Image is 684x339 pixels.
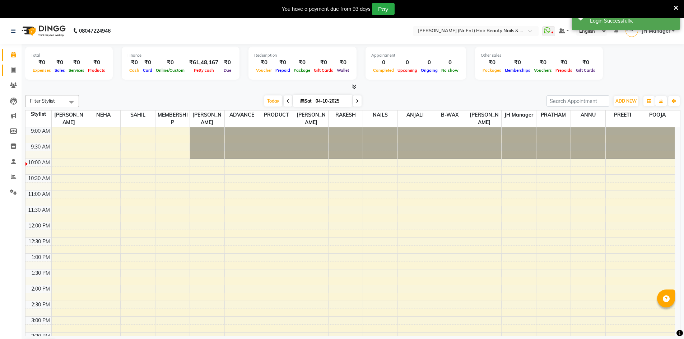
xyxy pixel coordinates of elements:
[141,68,154,73] span: Card
[30,269,51,277] div: 1:30 PM
[86,68,107,73] span: Products
[30,285,51,293] div: 2:00 PM
[335,58,351,67] div: ₹0
[27,190,51,198] div: 11:00 AM
[274,68,292,73] span: Prepaid
[31,68,53,73] span: Expenses
[67,58,86,67] div: ₹0
[371,68,396,73] span: Completed
[27,238,51,245] div: 12:30 PM
[574,68,597,73] span: Gift Cards
[86,58,107,67] div: ₹0
[221,58,234,67] div: ₹0
[282,5,371,13] div: You have a payment due from 93 days
[372,3,395,15] button: Pay
[396,58,419,67] div: 0
[312,68,335,73] span: Gift Cards
[225,110,259,119] span: ADVANCE
[292,58,312,67] div: ₹0
[419,68,439,73] span: Ongoing
[222,68,233,73] span: Due
[31,58,53,67] div: ₹0
[554,58,574,67] div: ₹0
[439,68,460,73] span: No show
[154,58,186,67] div: ₹0
[467,110,501,127] span: [PERSON_NAME]
[503,68,532,73] span: Memberships
[313,96,349,107] input: 2025-10-04
[190,110,224,127] span: [PERSON_NAME]
[264,95,282,107] span: Today
[292,68,312,73] span: Package
[127,58,141,67] div: ₹0
[329,110,363,119] span: RAKESH
[640,110,675,119] span: POOJA
[25,110,51,118] div: Stylist
[419,58,439,67] div: 0
[30,301,51,309] div: 2:30 PM
[502,110,536,119] span: JH Manager
[121,110,155,119] span: SAHIL
[274,58,292,67] div: ₹0
[614,96,638,106] button: ADD NEW
[127,52,234,58] div: Finance
[254,58,274,67] div: ₹0
[29,143,51,151] div: 9:30 AM
[30,98,55,104] span: Filter Stylist
[574,58,597,67] div: ₹0
[439,58,460,67] div: 0
[27,159,51,166] div: 10:00 AM
[79,21,111,41] b: 08047224946
[294,110,328,127] span: [PERSON_NAME]
[546,95,609,107] input: Search Appointment
[299,98,313,104] span: Sat
[254,52,351,58] div: Redemption
[312,58,335,67] div: ₹0
[27,222,51,230] div: 12:00 PM
[154,68,186,73] span: Online/Custom
[18,21,68,41] img: logo
[192,68,216,73] span: Petty cash
[52,110,86,127] span: [PERSON_NAME]
[363,110,397,119] span: NAILS
[371,52,460,58] div: Appointment
[141,58,154,67] div: ₹0
[536,110,571,119] span: PRATHAM
[481,68,503,73] span: Packages
[335,68,351,73] span: Wallet
[590,17,674,25] div: Login Successfully.
[27,175,51,182] div: 10:30 AM
[481,58,503,67] div: ₹0
[432,110,466,119] span: B-WAX
[53,58,67,67] div: ₹0
[554,68,574,73] span: Prepaids
[571,110,605,119] span: ANNU
[127,68,141,73] span: Cash
[86,110,120,119] span: NEHA
[27,206,51,214] div: 11:30 AM
[532,58,554,67] div: ₹0
[615,98,637,104] span: ADD NEW
[625,24,638,37] img: JH Manager
[155,110,190,127] span: MEMBERSHIP
[67,68,86,73] span: Services
[503,58,532,67] div: ₹0
[29,127,51,135] div: 9:00 AM
[532,68,554,73] span: Vouchers
[30,254,51,261] div: 1:00 PM
[30,317,51,324] div: 3:00 PM
[186,58,221,67] div: ₹61,48,167
[53,68,67,73] span: Sales
[398,110,432,119] span: ANJALI
[481,52,597,58] div: Other sales
[371,58,396,67] div: 0
[31,52,107,58] div: Total
[254,68,274,73] span: Voucher
[606,110,640,119] span: PREETI
[396,68,419,73] span: Upcoming
[642,27,670,35] span: JH Manager
[259,110,293,119] span: PRODUCT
